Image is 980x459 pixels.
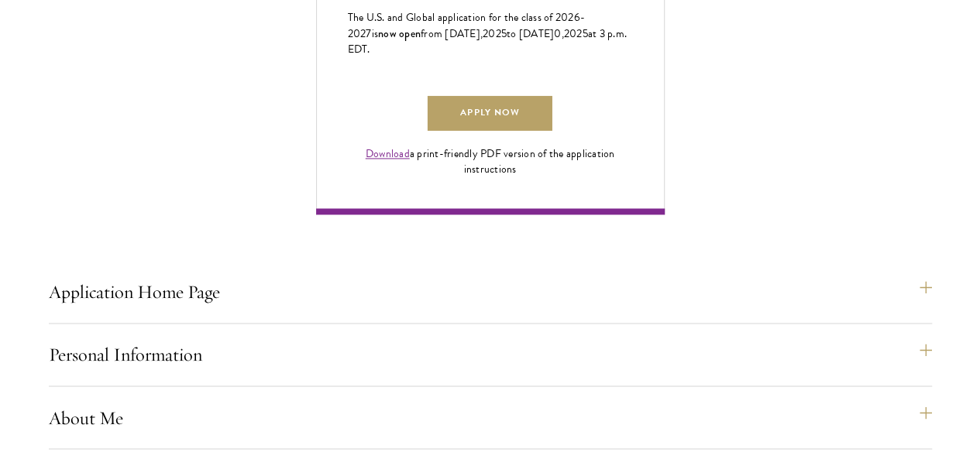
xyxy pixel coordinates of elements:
[483,26,501,42] span: 202
[348,9,586,42] span: -202
[501,26,507,42] span: 5
[507,26,554,42] span: to [DATE]
[574,9,580,26] span: 6
[348,26,628,57] span: at 3 p.m. EDT.
[583,26,588,42] span: 5
[554,26,561,42] span: 0
[49,399,932,436] button: About Me
[348,146,633,177] div: a print-friendly PDF version of the application instructions
[562,26,564,42] span: ,
[564,26,583,42] span: 202
[372,26,379,42] span: is
[421,26,483,42] span: from [DATE],
[378,26,421,41] span: now open
[366,146,410,162] a: Download
[49,336,932,373] button: Personal Information
[348,9,574,26] span: The U.S. and Global application for the class of 202
[49,273,932,310] button: Application Home Page
[428,96,552,131] a: Apply Now
[366,26,371,42] span: 7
